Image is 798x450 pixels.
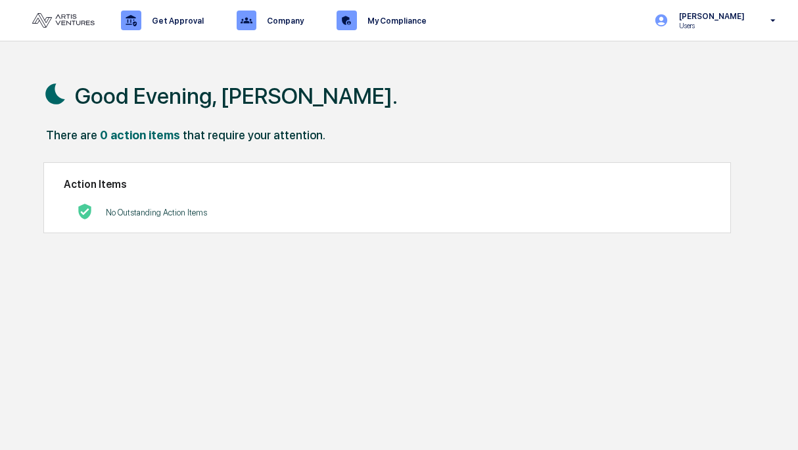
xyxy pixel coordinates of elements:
[183,128,325,142] div: that require your attention.
[100,128,180,142] div: 0 action items
[669,21,751,30] p: Users
[64,178,710,191] h2: Action Items
[46,128,97,142] div: There are
[357,16,433,26] p: My Compliance
[77,204,93,219] img: No Actions logo
[256,16,310,26] p: Company
[106,208,207,217] p: No Outstanding Action Items
[141,16,210,26] p: Get Approval
[75,83,398,109] h1: Good Evening, [PERSON_NAME].
[32,13,95,28] img: logo
[669,11,751,21] p: [PERSON_NAME]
